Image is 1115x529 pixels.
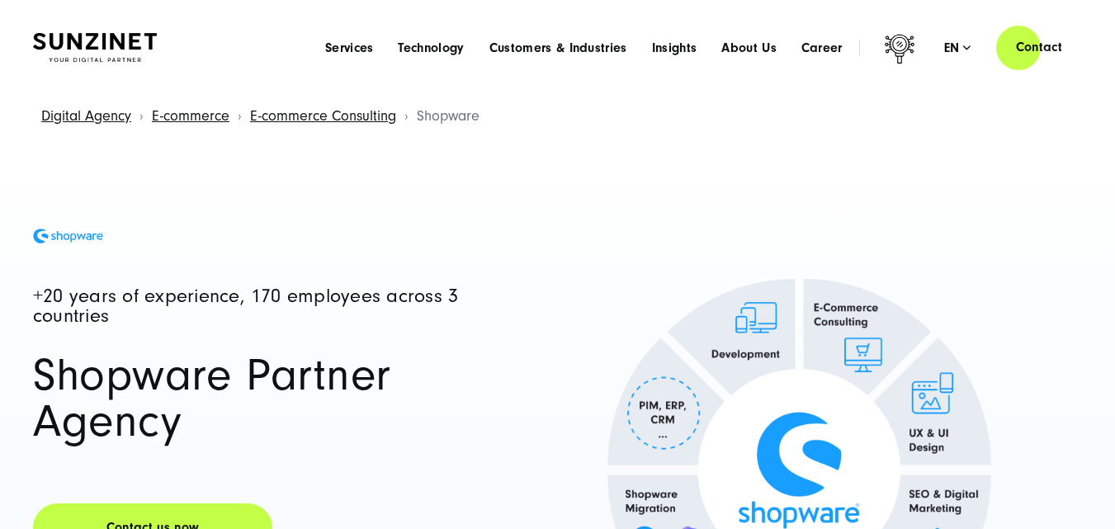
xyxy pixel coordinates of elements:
a: Contact [996,24,1082,71]
a: Career [801,40,843,56]
a: Technology [398,40,464,56]
a: Digital Agency [41,107,131,125]
h1: Shopware Partner Agency [33,352,517,445]
img: Shopware Logo in Blau: Shopware Partner Agency SUNZINET [33,229,103,244]
a: Insights [652,40,697,56]
a: E-commerce Consulting [250,107,396,125]
a: Customers & Industries [489,40,627,56]
img: SUNZINET Full Service Digital Agentur [33,33,157,62]
span: Shopware [417,107,480,125]
a: About Us [721,40,777,56]
h1: +20 years of experience, 170 employees across 3 countries [33,286,517,326]
a: E-commerce [152,107,229,125]
a: Services [325,40,374,56]
div: en [944,40,971,56]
